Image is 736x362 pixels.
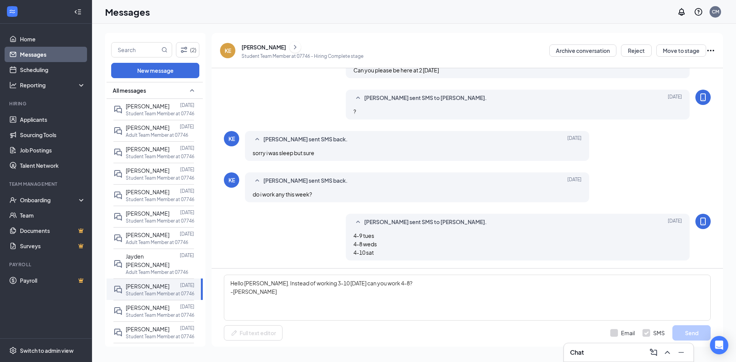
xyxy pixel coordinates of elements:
[126,283,169,290] span: [PERSON_NAME]
[621,44,652,57] button: Reject
[656,44,706,57] button: Move to stage
[9,100,84,107] div: Hiring
[126,326,169,333] span: [PERSON_NAME]
[180,303,194,310] p: [DATE]
[20,273,85,288] a: PayrollCrown
[224,325,283,341] button: Full text editorPen
[353,108,356,115] span: ?
[126,304,169,311] span: [PERSON_NAME]
[180,102,194,108] p: [DATE]
[647,346,660,359] button: ComposeMessage
[228,176,235,184] div: KE
[677,7,686,16] svg: Notifications
[126,218,194,224] p: Student Team Member at 07746
[364,218,487,227] span: [PERSON_NAME] sent SMS to [PERSON_NAME].
[567,176,582,185] span: [DATE]
[20,208,85,223] a: Team
[126,210,169,217] span: [PERSON_NAME]
[105,5,150,18] h1: Messages
[663,348,672,357] svg: ChevronUp
[242,43,286,51] div: [PERSON_NAME]
[126,188,169,195] span: [PERSON_NAME]
[113,148,123,157] svg: DoubleChat
[242,53,363,59] p: Student Team Member at 07746 - Hiring Complete stage
[126,253,169,268] span: Jayden [PERSON_NAME]
[228,135,235,143] div: KE
[126,132,188,138] p: Adult Team Member at 07746
[712,8,719,15] div: CM
[9,196,17,204] svg: UserCheck
[126,196,194,203] p: Student Team Member at 07746
[289,41,301,53] button: ChevronRight
[126,269,188,275] p: Adult Team Member at 07746
[20,223,85,238] a: DocumentsCrown
[180,166,194,173] p: [DATE]
[567,135,582,144] span: [DATE]
[113,212,123,221] svg: DoubleChat
[111,63,199,78] button: New message
[126,146,169,152] span: [PERSON_NAME]
[126,110,194,117] p: Student Team Member at 07746
[225,47,231,54] div: KE
[549,44,616,57] button: Archive conversation
[253,149,314,156] span: sorry i was sleep but sure
[353,93,363,103] svg: SmallChevronUp
[694,7,703,16] svg: QuestionInfo
[353,218,363,227] svg: SmallChevronUp
[112,43,160,57] input: Search
[20,81,86,89] div: Reporting
[698,93,708,102] svg: MobileSms
[180,209,194,216] p: [DATE]
[698,217,708,226] svg: MobileSms
[353,67,439,74] span: Can you please be here at 2 [DATE]
[672,325,711,341] button: Send
[661,346,674,359] button: ChevronUp
[263,176,348,185] span: [PERSON_NAME] sent SMS back.
[126,103,169,110] span: [PERSON_NAME]
[126,153,194,160] p: Student Team Member at 07746
[74,8,82,16] svg: Collapse
[126,124,169,131] span: [PERSON_NAME]
[364,93,487,103] span: [PERSON_NAME] sent SMS to [PERSON_NAME].
[291,43,299,52] svg: ChevronRight
[126,231,169,238] span: [PERSON_NAME]
[180,188,194,194] p: [DATE]
[126,290,194,297] p: Student Team Member at 07746
[253,176,262,185] svg: SmallChevronUp
[180,145,194,151] p: [DATE]
[20,31,85,47] a: Home
[179,45,189,54] svg: Filter
[113,191,123,200] svg: DoubleChat
[180,123,194,130] p: [DATE]
[675,346,687,359] button: Minimize
[126,175,194,181] p: Student Team Member at 07746
[9,347,17,354] svg: Settings
[677,348,686,357] svg: Minimize
[9,81,17,89] svg: Analysis
[113,259,123,269] svg: DoubleChat
[176,42,199,57] button: Filter (2)
[668,93,682,103] span: [DATE]
[126,333,194,340] p: Student Team Member at 07746
[180,346,194,353] p: [DATE]
[113,328,123,337] svg: DoubleChat
[113,234,123,243] svg: DoubleChat
[180,282,194,288] p: [DATE]
[9,261,84,268] div: Payroll
[710,336,728,354] div: Open Intercom Messenger
[706,46,715,55] svg: Ellipses
[20,62,85,77] a: Scheduling
[113,105,123,114] svg: DoubleChat
[20,143,85,158] a: Job Postings
[570,348,584,357] h3: Chat
[180,325,194,331] p: [DATE]
[20,127,85,143] a: Sourcing Tools
[253,135,262,144] svg: SmallChevronUp
[187,86,197,95] svg: SmallChevronUp
[224,275,711,321] textarea: Hello [PERSON_NAME]. Instead of working 3-10 [DATE] can you work 4-8? -[PERSON_NAME]
[8,8,16,15] svg: WorkstreamLogo
[353,232,377,256] span: 4-9 tues 4-8 weds 4-10 sat
[180,231,194,237] p: [DATE]
[253,191,312,198] span: do i work any this week?
[20,112,85,127] a: Applicants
